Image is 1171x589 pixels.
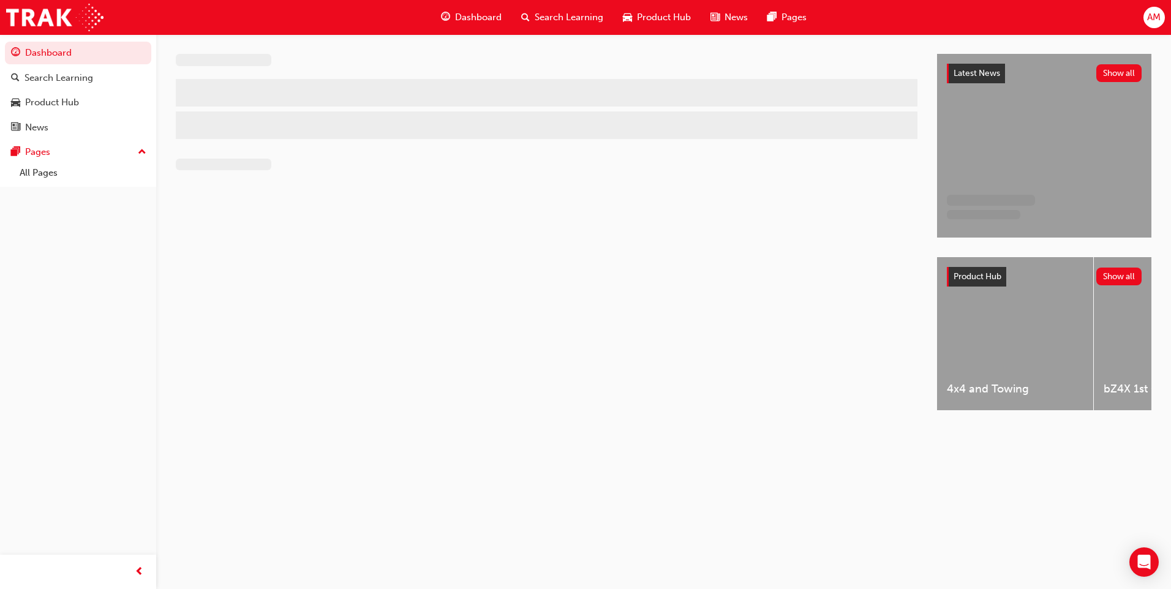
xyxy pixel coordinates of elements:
button: Pages [5,141,151,163]
span: guage-icon [11,48,20,59]
button: DashboardSearch LearningProduct HubNews [5,39,151,141]
div: Pages [25,145,50,159]
a: Product HubShow all [947,267,1142,287]
a: Search Learning [5,67,151,89]
span: search-icon [521,10,530,25]
span: pages-icon [767,10,777,25]
button: AM [1143,7,1165,28]
span: Product Hub [954,271,1001,282]
span: Latest News [954,68,1000,78]
a: car-iconProduct Hub [613,5,701,30]
span: guage-icon [441,10,450,25]
a: Product Hub [5,91,151,114]
a: news-iconNews [701,5,758,30]
span: search-icon [11,73,20,84]
div: News [25,121,48,135]
span: news-icon [710,10,720,25]
img: Trak [6,4,104,31]
span: Pages [781,10,807,24]
button: Show all [1096,268,1142,285]
span: Search Learning [535,10,603,24]
button: Show all [1096,64,1142,82]
a: Dashboard [5,42,151,64]
a: Latest NewsShow all [947,64,1142,83]
a: All Pages [15,163,151,182]
span: Dashboard [455,10,502,24]
a: search-iconSearch Learning [511,5,613,30]
span: pages-icon [11,147,20,158]
div: Open Intercom Messenger [1129,547,1159,577]
span: up-icon [138,144,146,160]
a: News [5,116,151,139]
span: car-icon [11,97,20,108]
a: guage-iconDashboard [431,5,511,30]
span: prev-icon [135,565,144,580]
div: Search Learning [24,71,93,85]
a: 4x4 and Towing [937,257,1093,410]
span: news-icon [11,122,20,133]
span: Product Hub [637,10,691,24]
span: 4x4 and Towing [947,382,1083,396]
span: News [725,10,748,24]
span: AM [1147,10,1161,24]
span: car-icon [623,10,632,25]
div: Product Hub [25,96,79,110]
a: pages-iconPages [758,5,816,30]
